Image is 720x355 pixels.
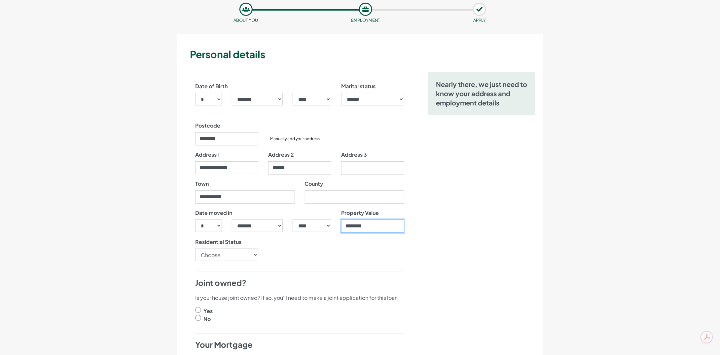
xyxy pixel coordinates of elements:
[195,277,404,289] h4: Joint owned?
[195,339,404,350] h4: Your Mortgage
[305,180,323,188] label: County
[341,151,367,159] label: Address 3
[203,315,211,323] label: No
[268,136,322,142] button: Manually add your address
[351,18,380,23] small: Employment
[195,82,228,90] label: Date of Birth
[203,307,213,315] label: Yes
[195,238,241,246] label: Residential Status
[195,294,404,302] p: Is your house joint owned? If so, you'll need to make a joint application for this loan
[190,47,541,61] h3: Personal details
[195,122,220,130] label: Postcode
[436,80,527,107] h5: Nearly there, we just need to know your address and employment details
[473,18,486,23] small: APPLY
[234,18,258,23] small: About you
[341,82,376,90] label: Marital status
[195,209,232,217] label: Date moved in
[195,151,220,159] label: Address 1
[268,151,294,159] label: Address 2
[341,209,379,217] label: Property Value
[195,180,209,188] label: Town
